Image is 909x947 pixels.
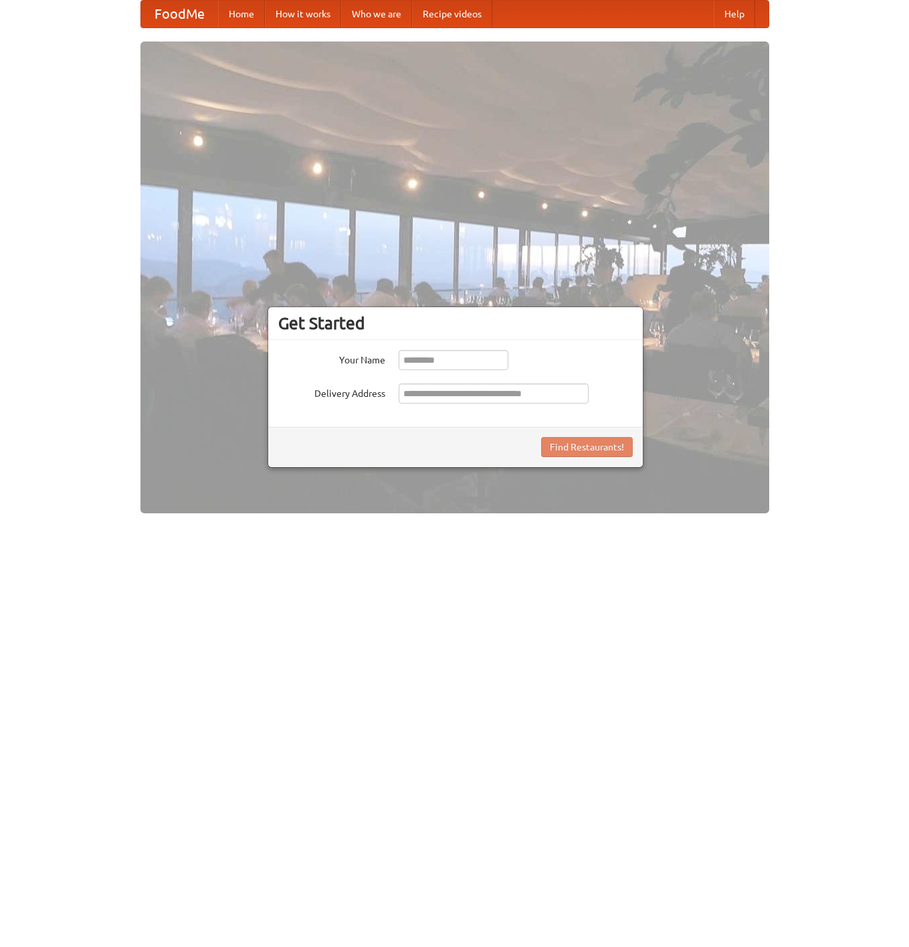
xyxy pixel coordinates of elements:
[412,1,492,27] a: Recipe videos
[278,313,633,333] h3: Get Started
[265,1,341,27] a: How it works
[141,1,218,27] a: FoodMe
[278,383,385,400] label: Delivery Address
[541,437,633,457] button: Find Restaurants!
[714,1,755,27] a: Help
[341,1,412,27] a: Who we are
[218,1,265,27] a: Home
[278,350,385,367] label: Your Name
